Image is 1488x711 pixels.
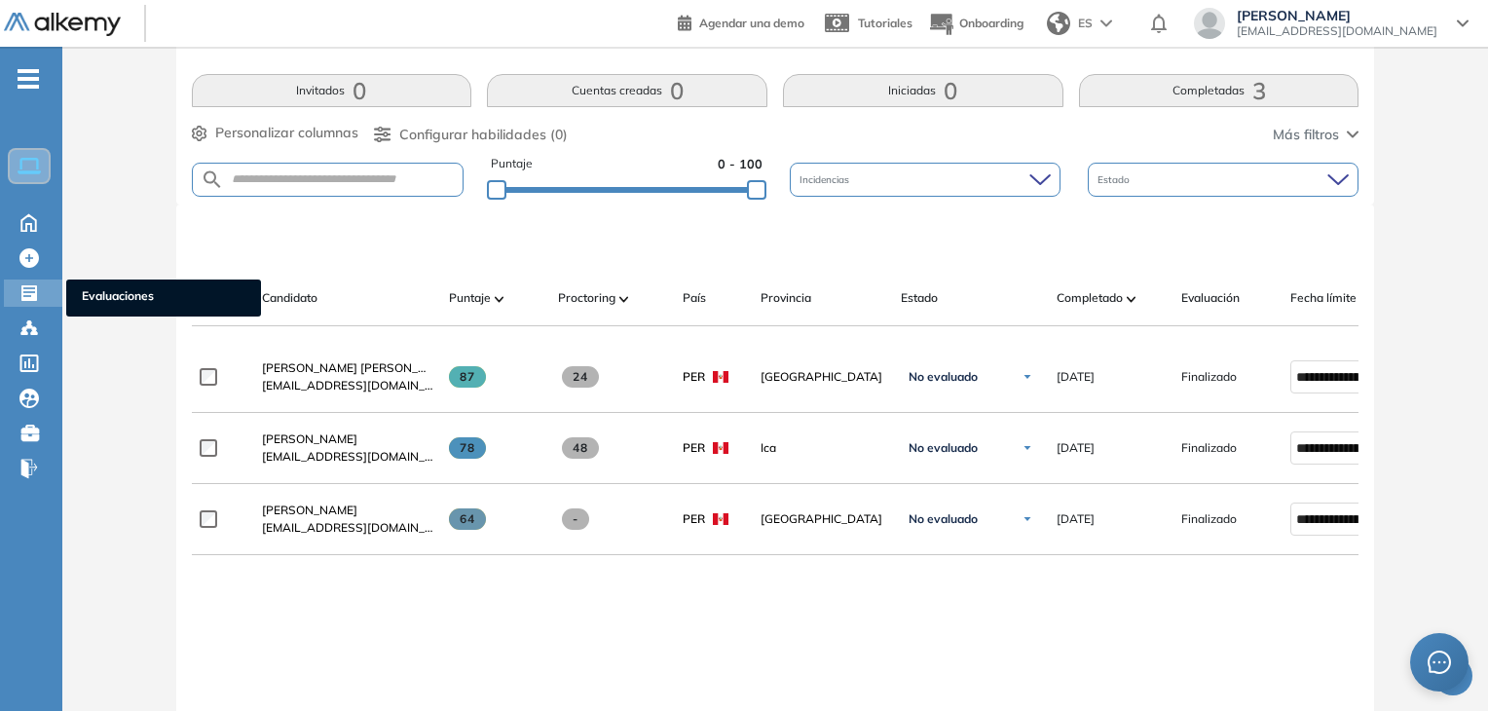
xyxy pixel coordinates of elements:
[262,360,456,375] span: [PERSON_NAME] [PERSON_NAME]
[399,125,568,145] span: Configurar habilidades (0)
[192,74,472,107] button: Invitados0
[800,172,853,187] span: Incidencias
[909,440,978,456] span: No evaluado
[683,289,706,307] span: País
[262,377,433,394] span: [EMAIL_ADDRESS][DOMAIN_NAME]
[1097,172,1134,187] span: Estado
[1079,74,1359,107] button: Completadas3
[449,289,491,307] span: Puntaje
[1078,15,1093,32] span: ES
[1127,296,1136,302] img: [missing "en.ARROW_ALT" translation]
[1057,368,1095,386] span: [DATE]
[1181,439,1237,457] span: Finalizado
[909,369,978,385] span: No evaluado
[1290,289,1357,307] span: Fecha límite
[901,289,938,307] span: Estado
[1100,19,1112,27] img: arrow
[683,368,705,386] span: PER
[1237,8,1437,23] span: [PERSON_NAME]
[82,287,245,309] span: Evaluaciones
[761,510,885,528] span: [GEOGRAPHIC_DATA]
[262,289,317,307] span: Candidato
[1047,12,1070,35] img: world
[928,3,1023,45] button: Onboarding
[262,503,357,517] span: [PERSON_NAME]
[790,163,1060,197] div: Incidencias
[4,13,121,37] img: Logo
[449,508,487,530] span: 64
[449,366,487,388] span: 87
[215,123,358,143] span: Personalizar columnas
[699,16,804,30] span: Agendar una demo
[1428,651,1451,674] span: message
[1057,510,1095,528] span: [DATE]
[1237,23,1437,39] span: [EMAIL_ADDRESS][DOMAIN_NAME]
[262,448,433,466] span: [EMAIL_ADDRESS][DOMAIN_NAME]
[192,123,358,143] button: Personalizar columnas
[761,368,885,386] span: [GEOGRAPHIC_DATA]
[959,16,1023,30] span: Onboarding
[683,439,705,457] span: PER
[201,168,224,192] img: SEARCH_ALT
[1022,513,1033,525] img: Ícono de flecha
[1273,125,1339,145] span: Más filtros
[262,359,433,377] a: [PERSON_NAME] [PERSON_NAME]
[1057,289,1123,307] span: Completado
[449,437,487,459] span: 78
[1181,289,1240,307] span: Evaluación
[487,74,767,107] button: Cuentas creadas0
[683,510,705,528] span: PER
[619,296,629,302] img: [missing "en.ARROW_ALT" translation]
[262,431,357,446] span: [PERSON_NAME]
[562,437,600,459] span: 48
[262,430,433,448] a: [PERSON_NAME]
[1022,442,1033,454] img: Ícono de flecha
[1181,368,1237,386] span: Finalizado
[262,502,433,519] a: [PERSON_NAME]
[678,10,804,33] a: Agendar una demo
[761,289,811,307] span: Provincia
[1022,371,1033,383] img: Ícono de flecha
[1181,510,1237,528] span: Finalizado
[713,513,728,525] img: PER
[374,125,568,145] button: Configurar habilidades (0)
[909,511,978,527] span: No evaluado
[558,289,615,307] span: Proctoring
[858,16,912,30] span: Tutoriales
[1057,439,1095,457] span: [DATE]
[761,439,885,457] span: Ica
[718,155,763,173] span: 0 - 100
[713,371,728,383] img: PER
[562,366,600,388] span: 24
[491,155,533,173] span: Puntaje
[262,519,433,537] span: [EMAIL_ADDRESS][DOMAIN_NAME]
[783,74,1063,107] button: Iniciadas0
[495,296,504,302] img: [missing "en.ARROW_ALT" translation]
[18,77,39,81] i: -
[713,442,728,454] img: PER
[1273,125,1358,145] button: Más filtros
[1088,163,1358,197] div: Estado
[562,508,590,530] span: -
